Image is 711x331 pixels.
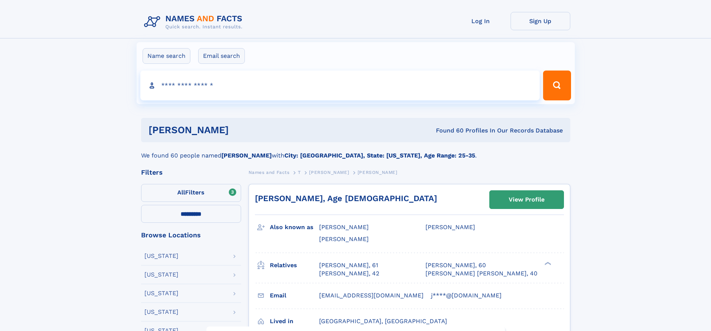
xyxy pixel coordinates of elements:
a: Names and Facts [249,168,290,177]
div: [US_STATE] [144,309,178,315]
div: View Profile [509,191,545,208]
a: [PERSON_NAME], Age [DEMOGRAPHIC_DATA] [255,194,437,203]
input: search input [140,71,540,100]
span: [PERSON_NAME] [319,224,369,231]
a: [PERSON_NAME] [PERSON_NAME], 40 [425,269,537,278]
b: City: [GEOGRAPHIC_DATA], State: [US_STATE], Age Range: 25-35 [284,152,475,159]
h1: [PERSON_NAME] [149,125,333,135]
a: [PERSON_NAME], 60 [425,261,486,269]
a: [PERSON_NAME], 61 [319,261,378,269]
b: [PERSON_NAME] [221,152,272,159]
a: [PERSON_NAME] [309,168,349,177]
a: [PERSON_NAME], 42 [319,269,379,278]
span: T [298,170,301,175]
div: ❯ [543,261,552,266]
button: Search Button [543,71,571,100]
div: We found 60 people named with . [141,142,570,160]
div: [US_STATE] [144,253,178,259]
span: [GEOGRAPHIC_DATA], [GEOGRAPHIC_DATA] [319,318,447,325]
label: Name search [143,48,190,64]
div: [US_STATE] [144,272,178,278]
div: Found 60 Profiles In Our Records Database [332,127,563,135]
span: [PERSON_NAME] [309,170,349,175]
div: Filters [141,169,241,176]
a: T [298,168,301,177]
label: Filters [141,184,241,202]
span: All [177,189,185,196]
label: Email search [198,48,245,64]
img: Logo Names and Facts [141,12,249,32]
div: Browse Locations [141,232,241,238]
a: View Profile [490,191,564,209]
span: [PERSON_NAME] [319,235,369,243]
span: [EMAIL_ADDRESS][DOMAIN_NAME] [319,292,424,299]
div: [US_STATE] [144,290,178,296]
h3: Email [270,289,319,302]
h3: Relatives [270,259,319,272]
a: Log In [451,12,511,30]
a: Sign Up [511,12,570,30]
h3: Lived in [270,315,319,328]
span: [PERSON_NAME] [358,170,397,175]
h3: Also known as [270,221,319,234]
span: [PERSON_NAME] [425,224,475,231]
